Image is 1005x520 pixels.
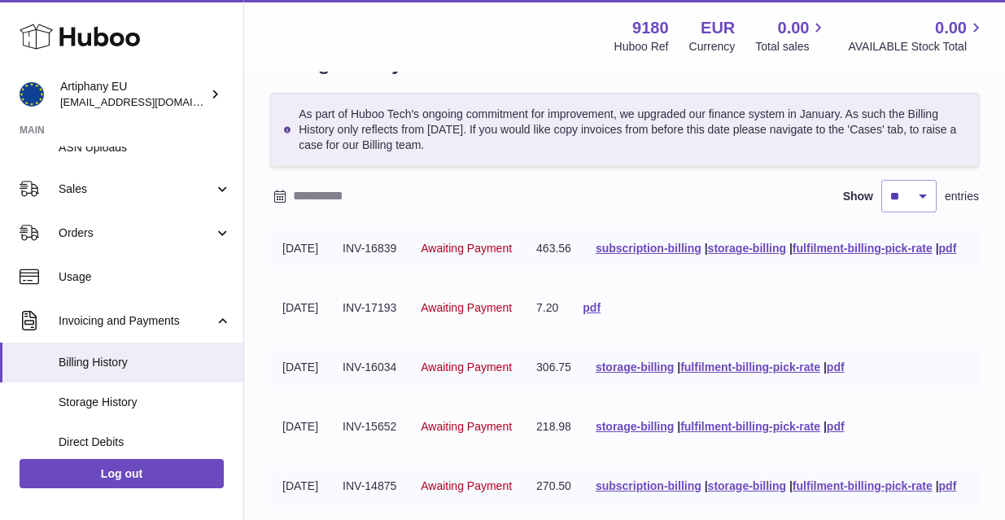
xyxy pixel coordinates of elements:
td: [DATE] [270,407,330,447]
td: [DATE] [270,466,330,506]
span: Billing History [59,355,231,370]
td: INV-16034 [330,347,409,387]
td: INV-14875 [330,466,409,506]
label: Show [843,189,873,204]
a: fulfilment-billing-pick-rate [793,479,933,492]
span: | [824,361,827,374]
span: | [824,420,827,433]
a: 0.00 Total sales [755,17,828,55]
span: 0.00 [935,17,967,39]
td: [DATE] [270,229,330,269]
img: artiphany@artiphany.eu [20,82,44,107]
span: | [677,361,680,374]
a: storage-billing [596,420,674,433]
a: Log out [20,459,224,488]
a: subscription-billing [596,242,701,255]
span: Orders [59,225,214,241]
div: As part of Huboo Tech's ongoing commitment for improvement, we upgraded our finance system in Jan... [270,93,979,167]
span: Awaiting Payment [421,479,512,492]
span: Total sales [755,39,828,55]
td: 463.56 [524,229,583,269]
span: AVAILABLE Stock Total [848,39,985,55]
td: INV-16839 [330,229,409,269]
div: Artiphany EU [60,79,207,110]
a: subscription-billing [596,479,701,492]
div: Huboo Ref [614,39,669,55]
a: pdf [939,242,957,255]
td: INV-15652 [330,407,409,447]
a: fulfilment-billing-pick-rate [680,420,820,433]
a: pdf [939,479,957,492]
span: Awaiting Payment [421,420,512,433]
span: Direct Debits [59,435,231,450]
td: 218.98 [524,407,583,447]
div: Currency [689,39,736,55]
span: Awaiting Payment [421,301,512,314]
a: 0.00 AVAILABLE Stock Total [848,17,985,55]
span: ASN Uploads [59,140,231,155]
span: Awaiting Payment [421,242,512,255]
span: 0.00 [778,17,810,39]
td: 306.75 [524,347,583,387]
span: Sales [59,181,214,197]
a: pdf [827,420,845,433]
a: fulfilment-billing-pick-rate [793,242,933,255]
a: pdf [827,361,845,374]
td: INV-17193 [330,288,409,328]
a: pdf [583,301,601,314]
span: Awaiting Payment [421,361,512,374]
a: fulfilment-billing-pick-rate [680,361,820,374]
span: | [705,242,708,255]
a: storage-billing [708,242,786,255]
td: [DATE] [270,288,330,328]
span: | [789,479,793,492]
span: entries [945,189,979,204]
strong: 9180 [632,17,669,39]
td: 7.20 [524,288,570,328]
td: 270.50 [524,466,583,506]
a: storage-billing [596,361,674,374]
span: | [705,479,708,492]
span: | [677,420,680,433]
span: | [936,479,939,492]
span: [EMAIL_ADDRESS][DOMAIN_NAME] [60,95,239,108]
span: | [789,242,793,255]
span: Invoicing and Payments [59,313,214,329]
span: Usage [59,269,231,285]
span: Storage History [59,395,231,410]
td: [DATE] [270,347,330,387]
strong: EUR [701,17,735,39]
span: | [936,242,939,255]
a: storage-billing [708,479,786,492]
